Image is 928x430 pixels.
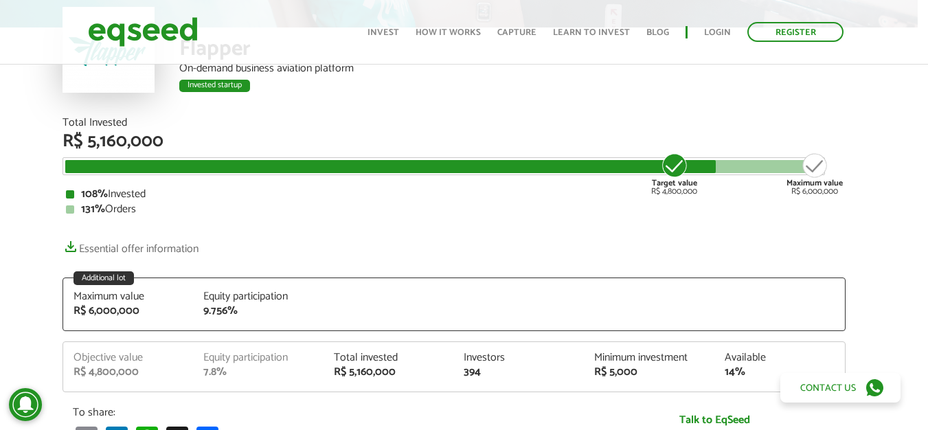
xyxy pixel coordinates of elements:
[334,348,398,367] font: Total invested
[747,22,844,42] a: Register
[679,411,750,429] font: Talk to EqSeed
[203,348,288,367] font: Equity participation
[81,200,105,218] font: 131%
[179,59,354,78] font: On-demand business aviation platform
[416,25,481,40] font: How it works
[497,28,536,37] a: Capture
[108,185,146,203] font: Invested
[553,28,630,37] a: Learn to invest
[82,271,126,284] font: Additional lot
[646,28,669,37] a: Blog
[464,348,505,367] font: Investors
[594,348,688,367] font: Minimum investment
[651,185,697,198] font: R$ 4,800,000
[652,177,697,190] font: Target value
[646,25,669,40] font: Blog
[791,185,838,198] font: R$ 6,000,000
[780,373,901,403] a: Contact us
[553,25,630,40] font: Learn to invest
[367,28,399,37] a: Invest
[81,185,108,203] font: 108%
[704,25,731,40] font: Login
[203,363,227,381] font: 7.8%
[704,28,731,37] a: Login
[63,126,163,156] font: R$ 5,160,000
[497,25,536,40] font: Capture
[73,287,144,306] font: Maximum value
[63,236,199,255] a: Essential offer information
[725,348,766,367] font: Available
[88,14,198,50] img: EqSeed
[416,28,481,37] a: How it works
[594,363,637,381] font: R$ 5,000
[73,363,139,381] font: R$ 4,800,000
[800,380,856,396] font: Contact us
[63,113,127,132] font: Total Invested
[203,287,288,306] font: Equity participation
[105,200,136,218] font: Orders
[786,177,843,190] font: Maximum value
[334,363,396,381] font: R$ 5,160,000
[188,78,242,91] font: Invested startup
[79,240,199,258] font: Essential offer information
[73,302,139,320] font: R$ 6,000,000
[725,363,745,381] font: 14%
[464,363,481,381] font: 394
[776,25,816,40] font: Register
[203,302,238,320] font: 9.756%
[367,25,399,40] font: Invest
[73,403,115,422] font: To share:
[73,348,143,367] font: Objective value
